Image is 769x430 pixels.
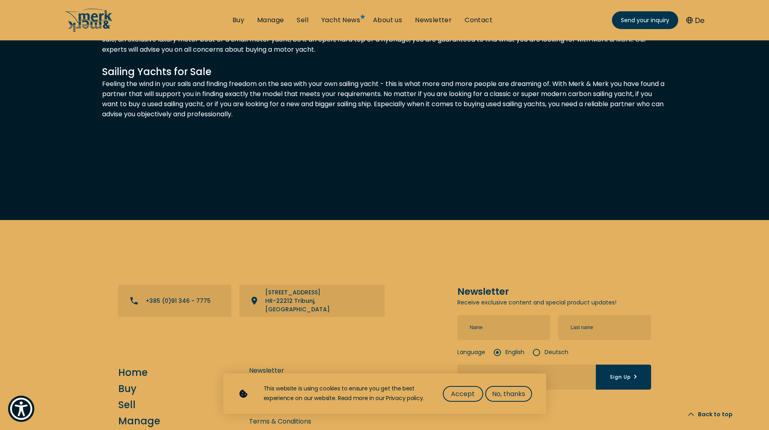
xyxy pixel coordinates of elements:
a: Manage [118,414,160,428]
a: Terms & Conditions [249,416,311,426]
span: No, thanks [492,389,525,399]
span: Send your inquiry [621,16,669,25]
button: No, thanks [485,386,532,402]
a: Privacy policy [386,394,423,402]
a: Contact [465,16,492,25]
button: Show Accessibility Preferences [8,396,34,422]
strong: Language [457,348,485,357]
a: / [65,25,113,35]
h4: Sailing Yachts for Sale [102,65,667,79]
input: Last name [558,315,651,340]
a: Sell [118,398,136,412]
a: Send your inquiry [612,11,678,29]
p: Receive exclusive content and special product updates! [457,298,651,307]
a: Newsletter [249,365,284,375]
a: Newsletter [415,16,452,25]
button: Accept [443,386,483,402]
div: This website is using cookies to ensure you get the best experience on our website. Read more in ... [264,384,427,403]
a: Buy [118,382,136,396]
h5: Newsletter [457,285,651,298]
a: Home [118,365,148,380]
input: Sign Up [457,365,596,390]
a: Manage [257,16,284,25]
button: De [686,15,704,26]
a: View directions on a map - opens in new tab [239,285,385,317]
a: About us [373,16,402,25]
a: Yacht News [321,16,360,25]
span: Accept [451,389,475,399]
button: Sign Up [596,365,651,390]
button: Back to top [676,399,745,430]
p: +385 (0)91 346 - 7775 [146,297,211,305]
input: Name [457,315,550,340]
a: Buy [233,16,244,25]
a: Sell [297,16,308,25]
label: Deutsch [532,348,568,357]
label: English [493,348,524,357]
